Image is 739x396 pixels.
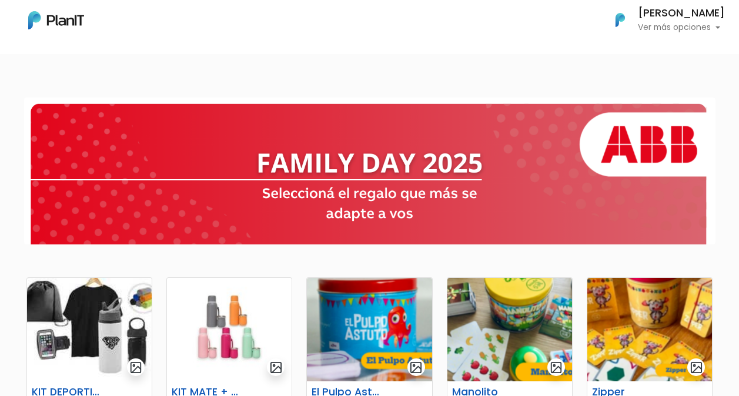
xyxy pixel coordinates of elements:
[129,361,143,374] img: gallery-light
[600,5,725,35] button: PlanIt Logo [PERSON_NAME] Ver más opciones
[269,361,283,374] img: gallery-light
[587,278,712,381] img: thumb_Captura_de_pantalla_2025-07-29_105257.png
[447,278,572,381] img: thumb_Captura_de_pantalla_2025-07-29_104833.png
[167,278,292,381] img: thumb_2000___2000-Photoroom_-_2025-07-02T103351.963.jpg
[607,7,633,33] img: PlanIt Logo
[690,361,703,374] img: gallery-light
[638,8,725,19] h6: [PERSON_NAME]
[27,278,152,381] img: thumb_WhatsApp_Image_2025-05-26_at_09.52.07.jpeg
[28,11,84,29] img: PlanIt Logo
[638,24,725,32] p: Ver más opciones
[409,361,423,374] img: gallery-light
[307,278,432,381] img: thumb_Captura_de_pantalla_2025-07-29_101456.png
[550,361,563,374] img: gallery-light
